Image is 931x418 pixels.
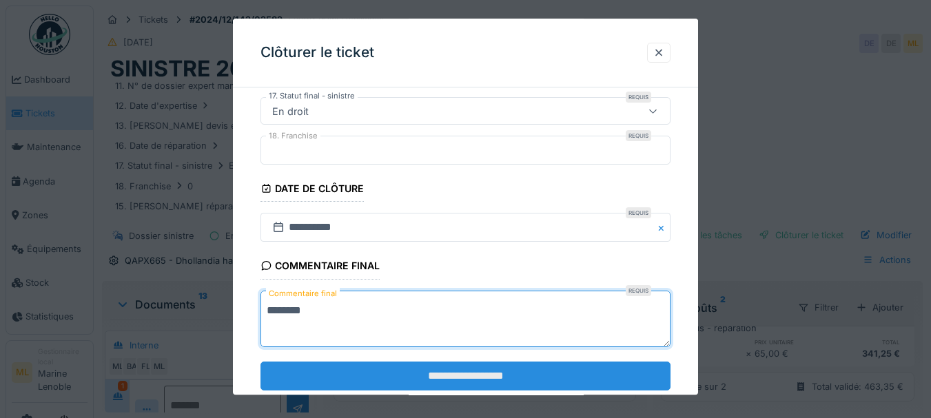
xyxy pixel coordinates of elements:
div: Commentaire final [260,256,380,280]
div: Requis [626,131,651,142]
div: Requis [626,285,651,296]
div: En droit [267,104,314,119]
label: 17. Statut final - sinistre [266,91,358,103]
label: 18. Franchise [266,131,320,143]
button: Close [655,213,671,242]
div: Requis [626,92,651,103]
h3: Clôturer le ticket [260,44,374,61]
label: Commentaire final [266,285,340,302]
div: Requis [626,208,651,219]
div: Date de clôture [260,179,365,202]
